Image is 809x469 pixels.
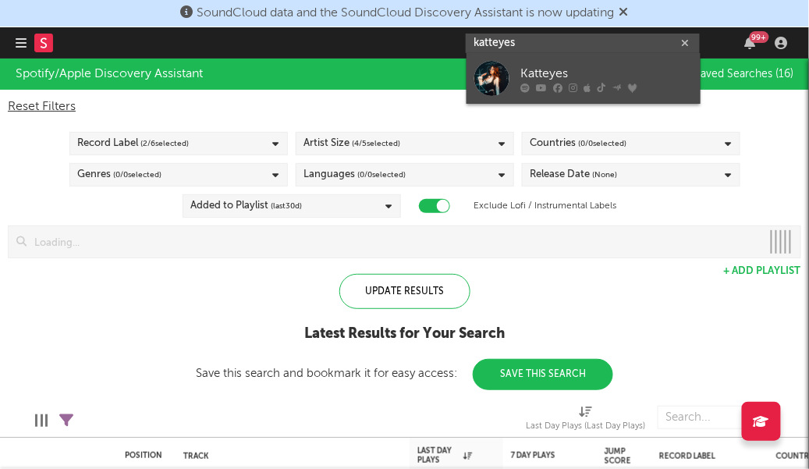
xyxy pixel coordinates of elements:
[27,226,761,258] input: Loading...
[339,274,470,309] div: Update Results
[78,134,190,153] div: Record Label
[745,37,756,49] button: 99+
[16,65,203,83] div: Spotify/Apple Discovery Assistant
[466,34,700,53] input: Search for artists
[619,7,629,20] span: Dismiss
[8,98,801,116] div: Reset Filters
[579,134,627,153] span: ( 0 / 0 selected)
[78,165,162,184] div: Genres
[605,447,631,466] div: Jump Score
[353,134,401,153] span: ( 4 / 5 selected)
[271,197,303,215] span: (last 30 d)
[473,359,613,390] button: Save This Search
[695,69,794,80] span: Saved Searches
[304,134,401,153] div: Artist Size
[358,165,406,184] span: ( 0 / 0 selected)
[527,417,646,436] div: Last Day Plays (Last Day Plays)
[59,398,73,443] div: Filters(1 filter active)
[593,165,618,184] span: (None)
[690,68,794,80] button: Saved Searches (16)
[191,197,303,215] div: Added to Playlist
[304,165,406,184] div: Languages
[197,7,615,20] span: SoundCloud data and the SoundCloud Discovery Assistant is now updating
[417,446,472,465] div: Last Day Plays
[776,69,794,80] span: ( 16 )
[511,451,566,460] div: 7 Day Plays
[527,398,646,443] div: Last Day Plays (Last Day Plays)
[530,134,627,153] div: Countries
[530,165,618,184] div: Release Date
[196,368,613,379] div: Save this search and bookmark it for easy access:
[658,406,775,429] input: Search...
[750,31,769,43] div: 99 +
[521,65,693,83] div: Katteyes
[35,398,48,443] div: Edit Columns
[474,197,617,215] label: Exclude Lofi / Instrumental Labels
[141,134,190,153] span: ( 2 / 6 selected)
[114,165,162,184] span: ( 0 / 0 selected)
[196,325,613,343] div: Latest Results for Your Search
[467,53,701,104] a: Katteyes
[125,451,162,460] div: Position
[724,266,801,276] button: + Add Playlist
[659,452,753,461] div: Record Label
[183,452,394,461] div: Track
